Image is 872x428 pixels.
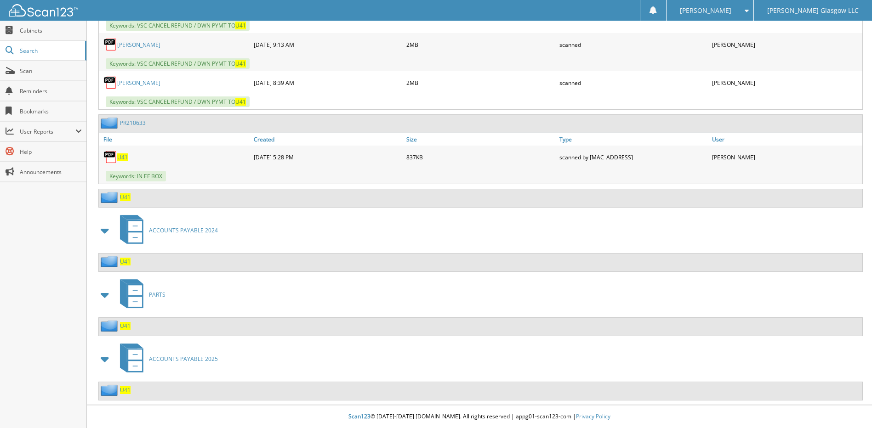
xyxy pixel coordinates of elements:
a: Type [557,133,710,146]
div: 2MB [404,35,557,54]
div: [PERSON_NAME] [710,73,862,92]
img: PDF.png [103,38,117,51]
div: [PERSON_NAME] [710,35,862,54]
span: Keywords: IN EF BOX [106,171,166,181]
span: PARTS [149,291,165,298]
div: [DATE] 5:28 PM [251,148,404,166]
span: Cabinets [20,27,82,34]
a: [PERSON_NAME] [117,79,160,87]
div: 837KB [404,148,557,166]
span: U41 [235,60,246,68]
img: folder2.png [101,320,120,332]
img: scan123-logo-white.svg [9,4,78,17]
span: Search [20,47,80,55]
img: PDF.png [103,150,117,164]
a: [PERSON_NAME] [117,41,160,49]
div: [DATE] 9:13 AM [251,35,404,54]
a: Privacy Policy [576,412,610,420]
img: folder2.png [101,117,120,129]
img: folder2.png [101,191,120,203]
a: ACCOUNTS PAYABLE 2024 [114,212,218,248]
a: PARTS [114,276,165,313]
a: U41 [117,153,128,161]
a: U41 [120,258,131,265]
span: Keywords: VSC CANCEL REFUND / DWN PYMT TO [106,58,250,69]
img: folder2.png [101,256,120,267]
span: Scan [20,67,82,75]
span: User Reports [20,128,75,135]
a: File [99,133,251,146]
iframe: Chat Widget [826,384,872,428]
a: ACCOUNTS PAYABLE 2025 [114,341,218,377]
a: U41 [120,322,131,330]
span: U41 [235,22,246,29]
div: [DATE] 8:39 AM [251,73,404,92]
img: PDF.png [103,76,117,90]
span: Keywords: VSC CANCEL REFUND / DWN PYMT TO [106,20,250,31]
span: Keywords: VSC CANCEL REFUND / DWN PYMT TO [106,96,250,107]
span: ACCOUNTS PAYABLE 2025 [149,355,218,363]
span: ACCOUNTS PAYABLE 2024 [149,226,218,234]
span: Scan123 [348,412,370,420]
a: PR210633 [120,119,146,127]
a: Created [251,133,404,146]
span: Bookmarks [20,107,82,115]
a: U41 [120,193,131,201]
div: 2MB [404,73,557,92]
div: © [DATE]-[DATE] [DOMAIN_NAME]. All rights reserved | appg01-scan123-com | [87,405,872,428]
span: [PERSON_NAME] [680,8,731,13]
span: Help [20,148,82,156]
div: scanned by [MAC_ADDRESS] [557,148,710,166]
span: Reminders [20,87,82,95]
a: Size [404,133,557,146]
div: scanned [557,35,710,54]
span: Announcements [20,168,82,176]
span: U41 [235,98,246,106]
a: User [710,133,862,146]
div: [PERSON_NAME] [710,148,862,166]
img: folder2.png [101,384,120,396]
span: [PERSON_NAME] Glasgow LLC [767,8,859,13]
a: U41 [120,386,131,394]
div: scanned [557,73,710,92]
